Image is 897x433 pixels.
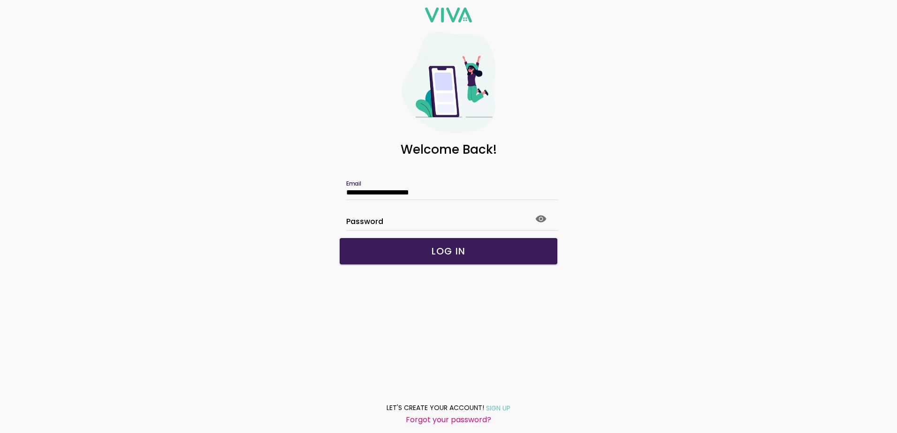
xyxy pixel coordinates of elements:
a: SIGN UP [484,402,510,414]
ion-text: SIGN UP [486,403,510,413]
input: Email [346,188,551,196]
ion-button: LOG IN [340,238,557,264]
ion-text: LET'S CREATE YOUR ACCOUNT! [387,403,484,413]
ion-text: Forgot your password? [406,414,491,425]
